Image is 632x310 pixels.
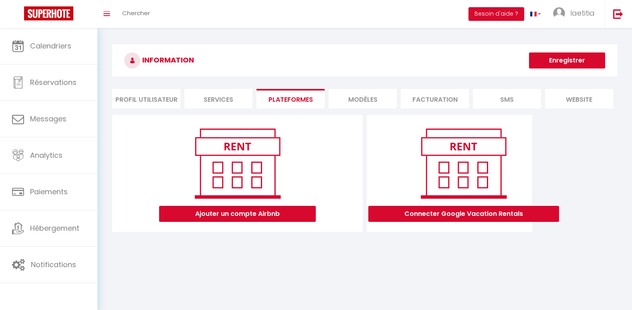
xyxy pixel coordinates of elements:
button: Ouvrir le widget de chat LiveChat [6,3,30,27]
img: logout [613,9,623,19]
li: Profil Utilisateur [112,89,180,109]
img: rent.png [186,125,289,202]
button: Besoin d'aide ? [468,7,524,21]
span: Paiements [30,187,68,197]
button: Connecter Google Vacation Rentals [368,206,559,222]
img: ... [553,7,565,19]
span: Notifications [31,260,76,270]
img: rent.png [412,125,515,202]
span: Hébergement [30,223,79,233]
span: Analytics [30,150,63,160]
span: Réservations [30,77,77,87]
span: laetitia [570,8,595,18]
span: Chercher [122,9,150,17]
span: Calendriers [30,41,71,51]
li: Facturation [401,89,469,109]
img: Super Booking [24,6,73,20]
li: Plateformes [256,89,325,109]
li: website [545,89,613,109]
button: Enregistrer [529,52,605,68]
button: Ajouter un compte Airbnb [159,206,316,222]
h3: INFORMATION [112,44,617,76]
li: Services [184,89,252,109]
li: MODÈLES [329,89,397,109]
span: Messages [30,114,67,124]
li: SMS [473,89,541,109]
